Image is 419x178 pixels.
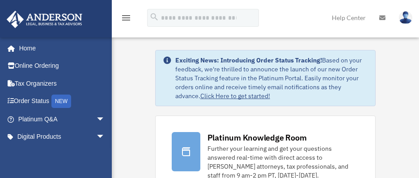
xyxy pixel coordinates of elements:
[399,11,412,24] img: User Pic
[96,145,114,164] span: arrow_drop_down
[51,95,71,108] div: NEW
[6,75,119,92] a: Tax Organizers
[96,128,114,146] span: arrow_drop_down
[121,16,131,23] a: menu
[6,110,119,128] a: Platinum Q&Aarrow_drop_down
[6,57,119,75] a: Online Ordering
[149,12,159,22] i: search
[200,92,270,100] a: Click Here to get started!
[4,11,85,28] img: Anderson Advisors Platinum Portal
[6,39,114,57] a: Home
[175,56,368,100] div: Based on your feedback, we're thrilled to announce the launch of our new Order Status Tracking fe...
[6,128,119,146] a: Digital Productsarrow_drop_down
[121,12,131,23] i: menu
[6,92,119,111] a: Order StatusNEW
[6,145,119,163] a: My Entitiesarrow_drop_down
[175,56,322,64] strong: Exciting News: Introducing Order Status Tracking!
[96,110,114,128] span: arrow_drop_down
[207,132,307,143] div: Platinum Knowledge Room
